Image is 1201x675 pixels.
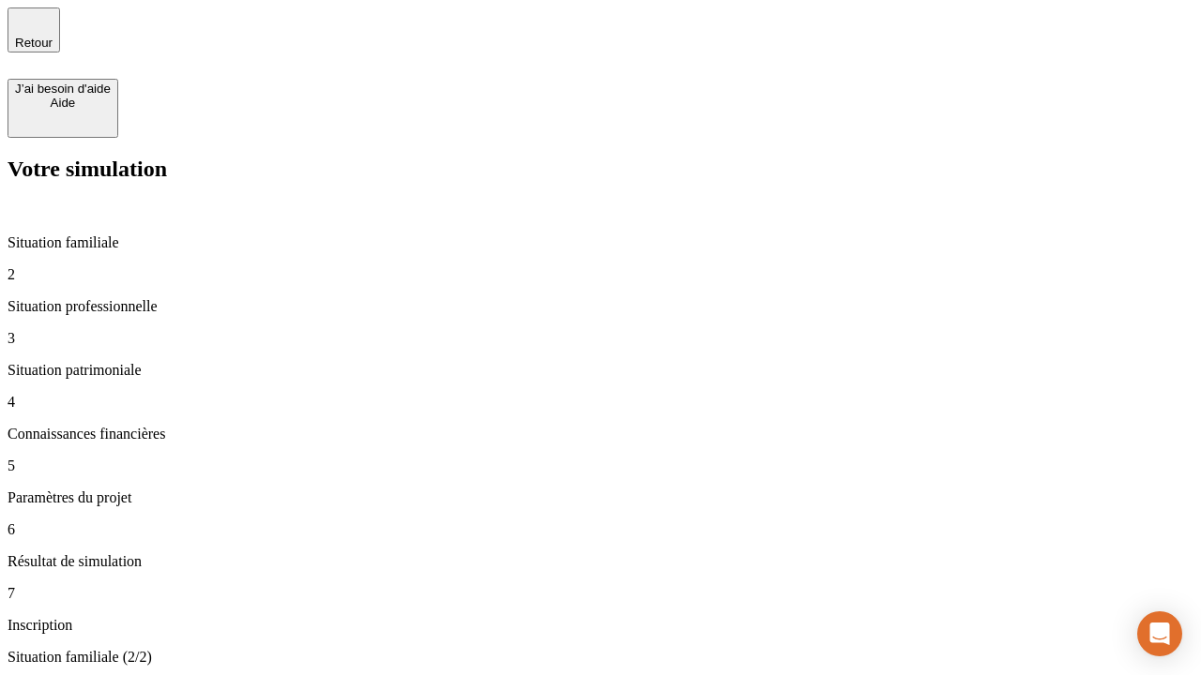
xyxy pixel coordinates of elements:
p: Situation familiale (2/2) [8,649,1193,666]
p: 4 [8,394,1193,411]
span: Retour [15,36,53,50]
p: Situation familiale [8,234,1193,251]
div: Open Intercom Messenger [1137,611,1182,656]
p: 3 [8,330,1193,347]
p: 7 [8,585,1193,602]
button: Retour [8,7,60,52]
div: Aide [15,96,111,110]
p: Situation patrimoniale [8,362,1193,379]
button: J’ai besoin d'aideAide [8,79,118,138]
p: Résultat de simulation [8,553,1193,570]
p: Situation professionnelle [8,298,1193,315]
p: Connaissances financières [8,426,1193,442]
p: 6 [8,521,1193,538]
div: J’ai besoin d'aide [15,82,111,96]
p: 5 [8,457,1193,474]
h2: Votre simulation [8,157,1193,182]
p: Inscription [8,617,1193,634]
p: Paramètres du projet [8,489,1193,506]
p: 2 [8,266,1193,283]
